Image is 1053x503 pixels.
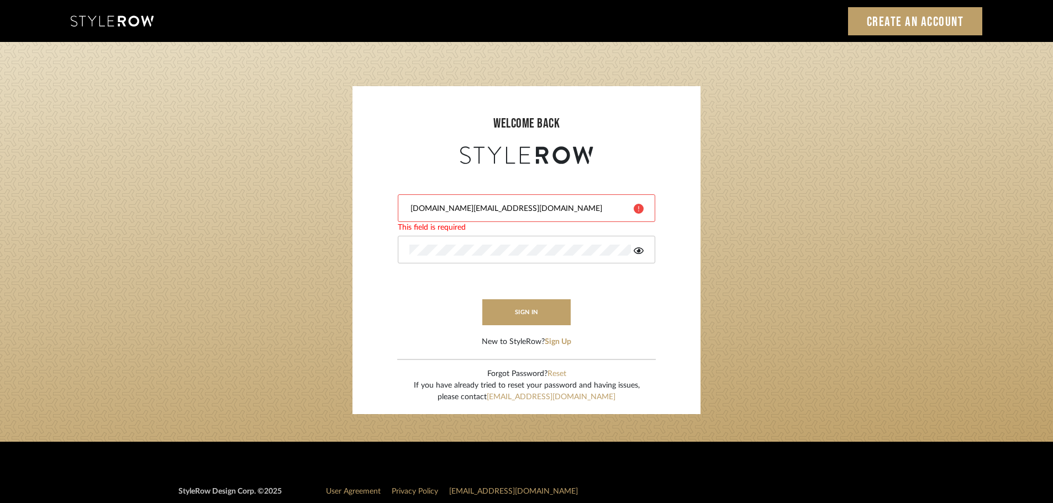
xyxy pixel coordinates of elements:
a: Create an Account [848,7,983,35]
button: Reset [547,368,566,380]
div: New to StyleRow? [482,336,571,348]
div: Forgot Password? [414,368,640,380]
div: This field is required [398,222,655,234]
a: [EMAIL_ADDRESS][DOMAIN_NAME] [449,488,578,495]
button: Sign Up [545,336,571,348]
button: sign in [482,299,571,325]
input: Email Address [409,203,625,214]
div: welcome back [364,114,689,134]
a: Privacy Policy [392,488,438,495]
div: If you have already tried to reset your password and having issues, please contact [414,380,640,403]
a: [EMAIL_ADDRESS][DOMAIN_NAME] [487,393,615,401]
a: User Agreement [326,488,381,495]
